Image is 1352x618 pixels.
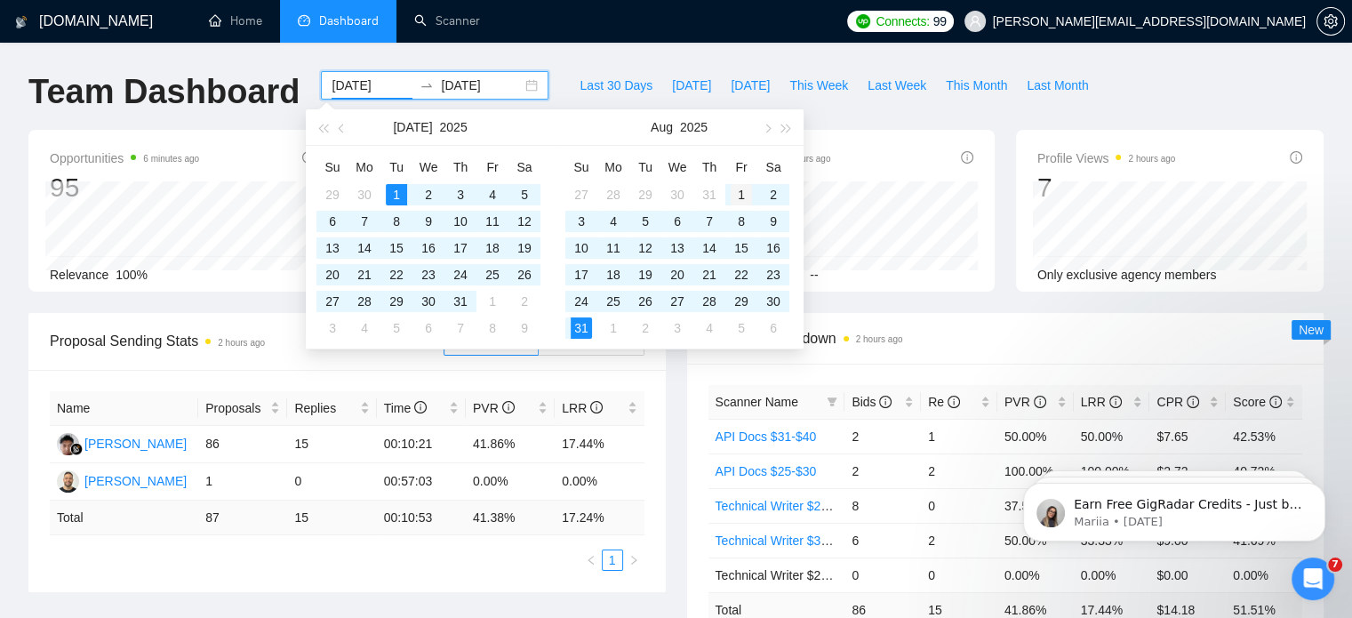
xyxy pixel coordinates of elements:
[661,208,693,235] td: 2025-08-06
[635,264,656,285] div: 19
[725,181,757,208] td: 2025-08-01
[1027,76,1088,95] span: Last Month
[716,464,817,478] a: API Docs $25-$30
[1226,419,1302,453] td: 42.53%
[418,211,439,232] div: 9
[1317,14,1344,28] span: setting
[514,264,535,285] div: 26
[348,181,380,208] td: 2025-06-30
[476,261,508,288] td: 2025-07-25
[997,419,1074,453] td: 50.00%
[693,315,725,341] td: 2025-09-04
[731,211,752,232] div: 8
[757,288,789,315] td: 2025-08-30
[565,235,597,261] td: 2025-08-10
[393,109,432,145] button: [DATE]
[961,151,973,164] span: info-circle
[996,445,1352,570] iframe: Intercom notifications message
[57,470,79,493] img: CF
[1290,151,1302,164] span: info-circle
[294,398,356,418] span: Replies
[844,419,921,453] td: 2
[198,391,287,426] th: Proposals
[476,235,508,261] td: 2025-07-18
[603,317,624,339] div: 1
[354,184,375,205] div: 30
[763,237,784,259] div: 16
[508,235,540,261] td: 2025-07-19
[482,291,503,312] div: 1
[482,317,503,339] div: 8
[699,291,720,312] div: 28
[555,426,644,463] td: 17.44%
[1034,396,1046,408] span: info-circle
[514,317,535,339] div: 9
[514,291,535,312] div: 2
[444,261,476,288] td: 2025-07-24
[386,317,407,339] div: 5
[354,317,375,339] div: 4
[508,181,540,208] td: 2025-07-05
[57,433,79,455] img: RP
[298,14,310,27] span: dashboard
[1081,395,1122,409] span: LRR
[763,291,784,312] div: 30
[319,13,379,28] span: Dashboard
[514,237,535,259] div: 19
[757,261,789,288] td: 2025-08-23
[418,264,439,285] div: 23
[508,261,540,288] td: 2025-07-26
[198,463,287,501] td: 1
[316,153,348,181] th: Su
[699,317,720,339] div: 4
[565,208,597,235] td: 2025-08-03
[725,261,757,288] td: 2025-08-22
[693,235,725,261] td: 2025-08-14
[757,208,789,235] td: 2025-08-09
[1233,395,1281,409] span: Score
[661,153,693,181] th: We
[287,391,376,426] th: Replies
[354,264,375,285] div: 21
[476,153,508,181] th: Fr
[590,401,603,413] span: info-circle
[444,181,476,208] td: 2025-07-03
[70,443,83,455] img: gigradar-bm.png
[412,261,444,288] td: 2025-07-23
[322,264,343,285] div: 20
[377,426,466,463] td: 00:10:21
[482,237,503,259] div: 18
[699,264,720,285] div: 21
[50,148,199,169] span: Opportunities
[84,434,187,453] div: [PERSON_NAME]
[316,181,348,208] td: 2025-06-29
[386,291,407,312] div: 29
[1074,419,1150,453] td: 50.00%
[1316,7,1345,36] button: setting
[287,426,376,463] td: 15
[725,208,757,235] td: 2025-08-08
[412,235,444,261] td: 2025-07-16
[450,184,471,205] div: 3
[1149,419,1226,453] td: $7.65
[57,436,187,450] a: RP[PERSON_NAME]
[1037,268,1217,282] span: Only exclusive agency members
[699,237,720,259] div: 14
[725,288,757,315] td: 2025-08-29
[502,401,515,413] span: info-circle
[635,317,656,339] div: 2
[635,211,656,232] div: 5
[386,211,407,232] div: 8
[603,211,624,232] div: 4
[597,315,629,341] td: 2025-09-01
[482,211,503,232] div: 11
[763,317,784,339] div: 6
[571,237,592,259] div: 10
[667,184,688,205] div: 30
[763,264,784,285] div: 23
[40,53,68,82] img: Profile image for Mariia
[562,401,603,415] span: LRR
[354,237,375,259] div: 14
[348,208,380,235] td: 2025-07-07
[354,211,375,232] div: 7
